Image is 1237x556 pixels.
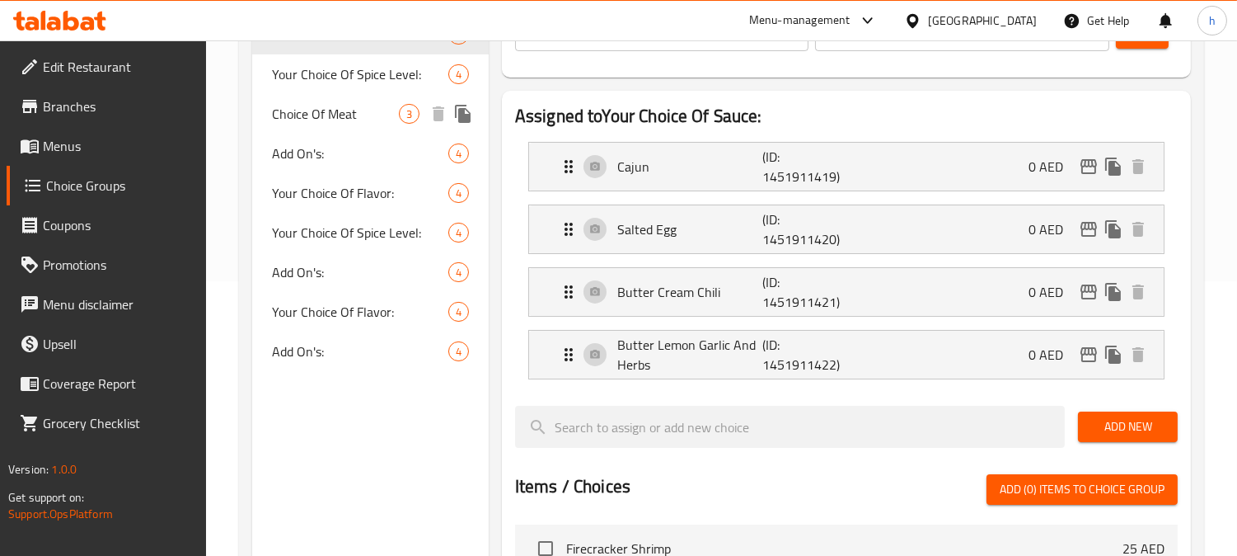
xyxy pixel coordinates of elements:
[252,54,489,94] div: Your Choice Of Spice Level:4
[448,262,469,282] div: Choices
[272,262,448,282] span: Add On's:
[1076,154,1101,179] button: edit
[1000,479,1164,500] span: Add (0) items to choice group
[43,57,194,77] span: Edit Restaurant
[515,198,1178,261] li: Expand
[43,215,194,235] span: Coupons
[449,67,468,82] span: 4
[1126,342,1150,367] button: delete
[8,503,113,525] a: Support.OpsPlatform
[252,252,489,292] div: Add On's:4
[1078,412,1178,442] button: Add New
[272,104,399,124] span: Choice Of Meat
[527,25,550,45] p: Min:
[272,302,448,322] span: Your Choice Of Flavor:
[448,302,469,322] div: Choices
[529,268,1164,316] div: Expand
[448,144,469,163] div: Choices
[529,205,1164,253] div: Expand
[272,183,448,203] span: Your Choice Of Flavor:
[1076,217,1101,242] button: edit
[1126,280,1150,304] button: delete
[426,101,451,126] button: delete
[51,459,77,480] span: 1.0.0
[8,487,84,508] span: Get support on:
[7,166,207,205] a: Choice Groups
[529,331,1164,379] div: Expand
[762,272,860,312] p: (ID: 1451911421)
[448,64,469,84] div: Choices
[252,134,489,173] div: Add On's:4
[252,173,489,213] div: Your Choice Of Flavor:4
[252,332,489,371] div: Add On's:4
[449,225,468,241] span: 4
[1028,282,1076,302] p: 0 AED
[399,104,419,124] div: Choices
[529,143,1164,191] div: Expand
[7,245,207,285] a: Promotions
[43,374,194,393] span: Coverage Report
[272,223,448,243] span: Your Choice Of Spice Level:
[7,364,207,403] a: Coverage Report
[272,64,448,84] span: Your Choice Of Spice Level:
[43,255,194,275] span: Promotions
[515,261,1178,323] li: Expand
[400,106,419,122] span: 3
[7,324,207,364] a: Upsell
[617,157,762,177] p: Cajun
[986,474,1178,505] button: Add (0) items to choice group
[252,213,489,252] div: Your Choice Of Spice Level:4
[7,47,207,87] a: Edit Restaurant
[449,304,468,320] span: 4
[928,12,1037,30] div: [GEOGRAPHIC_DATA]
[451,101,476,126] button: duplicate
[1091,417,1164,437] span: Add New
[1101,217,1126,242] button: duplicate
[272,25,448,45] span: Your Choice Of Sauce:
[749,11,850,31] div: Menu-management
[762,210,860,249] p: (ID: 1451911420)
[1028,157,1076,177] p: 0 AED
[1101,342,1126,367] button: duplicate
[1101,154,1126,179] button: duplicate
[1076,280,1101,304] button: edit
[43,136,194,156] span: Menus
[449,146,468,162] span: 4
[7,87,207,126] a: Branches
[448,223,469,243] div: Choices
[515,474,630,499] h2: Items / Choices
[252,292,489,332] div: Your Choice Of Flavor:4
[1129,23,1155,44] span: Save
[449,344,468,360] span: 4
[515,135,1178,198] li: Expand
[515,323,1178,386] li: Expand
[7,126,207,166] a: Menus
[1126,154,1150,179] button: delete
[272,144,448,163] span: Add On's:
[762,335,860,375] p: (ID: 1451911422)
[1076,342,1101,367] button: edit
[448,342,469,361] div: Choices
[1028,345,1076,365] p: 0 AED
[827,25,852,45] p: Max:
[449,265,468,280] span: 4
[43,413,194,433] span: Grocery Checklist
[46,176,194,196] span: Choice Groups
[43,294,194,314] span: Menu disclaimer
[617,282,762,302] p: Butter Cream Chili
[1126,217,1150,242] button: delete
[515,406,1065,448] input: search
[8,459,49,480] span: Version:
[1209,12,1216,30] span: h
[7,403,207,443] a: Grocery Checklist
[7,285,207,324] a: Menu disclaimer
[1101,280,1126,304] button: duplicate
[617,335,762,375] p: Butter Lemon Garlic And Herbs
[43,97,194,116] span: Branches
[449,186,468,201] span: 4
[43,334,194,354] span: Upsell
[252,94,489,134] div: Choice Of Meat3deleteduplicate
[448,183,469,203] div: Choices
[272,342,448,361] span: Add On's:
[617,219,762,239] p: Salted Egg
